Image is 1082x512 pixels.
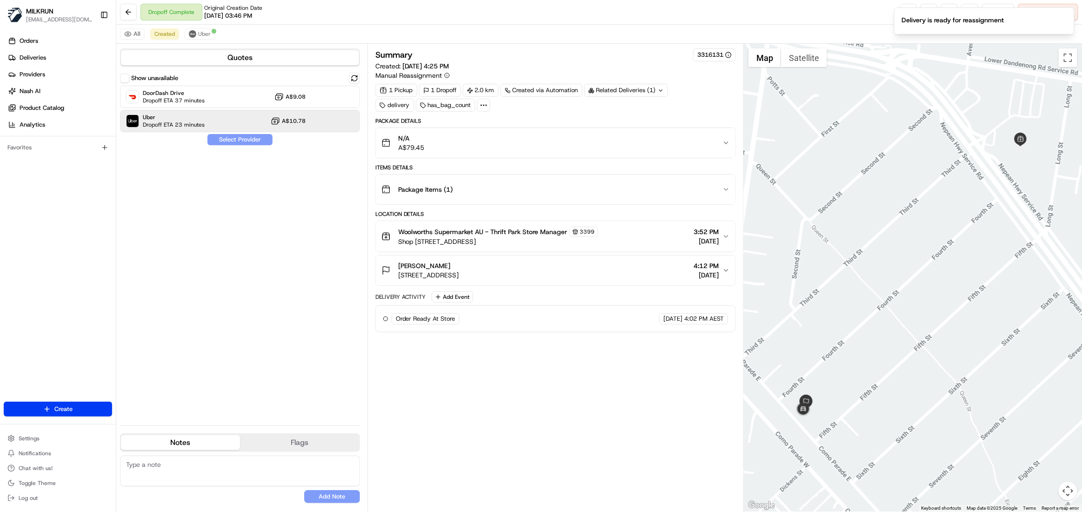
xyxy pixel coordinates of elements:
[398,261,451,270] span: [PERSON_NAME]
[7,7,22,22] img: MILKRUN
[694,227,719,236] span: 3:52 PM
[416,99,475,112] div: has_bag_count
[376,221,736,252] button: Woolworths Supermarket AU - Thrift Park Store Manager3399Shop [STREET_ADDRESS]3:52 PM[DATE]
[4,117,116,132] a: Analytics
[20,54,46,62] span: Deliveries
[4,462,112,475] button: Chat with us!
[120,28,145,40] button: All
[4,34,116,48] a: Orders
[1059,482,1077,500] button: Map camera controls
[398,185,453,194] span: Package Items ( 1 )
[143,89,205,97] span: DoorDash Drive
[398,227,568,236] span: Woolworths Supermarket AU - Thrift Park Store Manager
[150,28,179,40] button: Created
[4,140,112,155] div: Favorites
[746,499,777,512] img: Google
[463,84,499,97] div: 2.0 km
[697,51,732,59] button: 3316131
[271,116,306,126] button: A$10.78
[902,15,1004,25] div: Delivery is ready for reassignment
[501,84,582,97] a: Created via Automation
[240,435,359,450] button: Flags
[26,7,53,16] button: MILKRUN
[375,61,449,71] span: Created:
[127,91,139,103] img: DoorDash Drive
[286,93,306,101] span: A$9.08
[799,395,814,410] div: 2
[4,477,112,490] button: Toggle Theme
[584,84,668,97] div: Related Deliveries (1)
[398,270,459,280] span: [STREET_ADDRESS]
[694,261,719,270] span: 4:12 PM
[19,479,56,487] span: Toggle Theme
[398,134,425,143] span: N/A
[375,51,413,59] h3: Summary
[419,84,461,97] div: 1 Dropoff
[376,128,736,158] button: N/AA$79.45
[1042,505,1079,511] a: Report a map error
[4,84,116,99] a: Nash AI
[20,37,38,45] span: Orders
[4,67,116,82] a: Providers
[376,175,736,204] button: Package Items (1)
[204,4,262,12] span: Original Creation Date
[19,435,40,442] span: Settings
[375,99,414,112] div: delivery
[19,450,51,457] span: Notifications
[26,16,93,23] button: [EMAIL_ADDRESS][DOMAIN_NAME]
[746,499,777,512] a: Open this area in Google Maps (opens a new window)
[121,50,359,65] button: Quotes
[4,492,112,505] button: Log out
[398,143,425,152] span: A$79.45
[748,48,781,67] button: Show street map
[402,62,449,70] span: [DATE] 4:25 PM
[20,104,64,112] span: Product Catalog
[4,4,96,26] button: MILKRUNMILKRUN[EMAIL_ADDRESS][DOMAIN_NAME]
[375,71,450,80] button: Manual Reassignment
[580,228,595,236] span: 3399
[375,293,426,301] div: Delivery Activity
[1023,505,1036,511] a: Terms (opens in new tab)
[143,114,205,121] span: Uber
[922,505,962,512] button: Keyboard shortcuts
[375,117,736,125] div: Package Details
[663,315,682,323] span: [DATE]
[4,432,112,445] button: Settings
[4,402,112,417] button: Create
[376,256,736,285] button: [PERSON_NAME][STREET_ADDRESS]4:12 PM[DATE]
[154,30,175,38] span: Created
[54,405,73,413] span: Create
[375,164,736,171] div: Items Details
[398,237,598,246] span: Shop [STREET_ADDRESS]
[694,236,719,246] span: [DATE]
[967,505,1018,511] span: Map data ©2025 Google
[19,494,38,502] span: Log out
[189,30,196,38] img: uber-new-logo.jpeg
[375,71,442,80] span: Manual Reassignment
[131,74,178,82] label: Show unavailable
[1059,48,1077,67] button: Toggle fullscreen view
[375,84,417,97] div: 1 Pickup
[127,115,139,127] img: Uber
[396,315,455,323] span: Order Ready At Store
[121,435,240,450] button: Notes
[185,28,215,40] button: Uber
[143,121,205,128] span: Dropoff ETA 23 minutes
[4,101,116,115] a: Product Catalog
[20,87,40,95] span: Nash AI
[282,117,306,125] span: A$10.78
[4,447,112,460] button: Notifications
[684,315,724,323] span: 4:02 PM AEST
[4,50,116,65] a: Deliveries
[375,210,736,218] div: Location Details
[143,97,205,104] span: Dropoff ETA 37 minutes
[20,70,45,79] span: Providers
[432,291,473,303] button: Add Event
[20,121,45,129] span: Analytics
[274,92,306,101] button: A$9.08
[204,12,252,20] span: [DATE] 03:46 PM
